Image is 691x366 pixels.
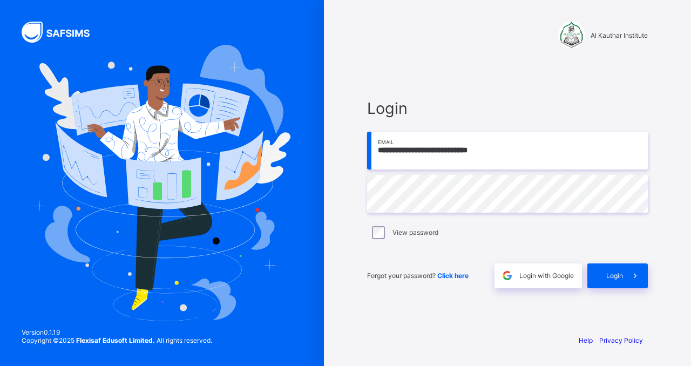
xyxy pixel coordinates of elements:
[591,31,648,39] span: Al Kauthar Institute
[437,272,469,280] a: Click here
[501,269,513,282] img: google.396cfc9801f0270233282035f929180a.svg
[367,99,648,118] span: Login
[22,22,103,43] img: SAFSIMS Logo
[33,45,290,321] img: Hero Image
[22,328,212,336] span: Version 0.1.19
[519,272,574,280] span: Login with Google
[606,272,623,280] span: Login
[367,272,469,280] span: Forgot your password?
[76,336,155,344] strong: Flexisaf Edusoft Limited.
[599,336,643,344] a: Privacy Policy
[392,228,438,236] label: View password
[22,336,212,344] span: Copyright © 2025 All rights reserved.
[579,336,593,344] a: Help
